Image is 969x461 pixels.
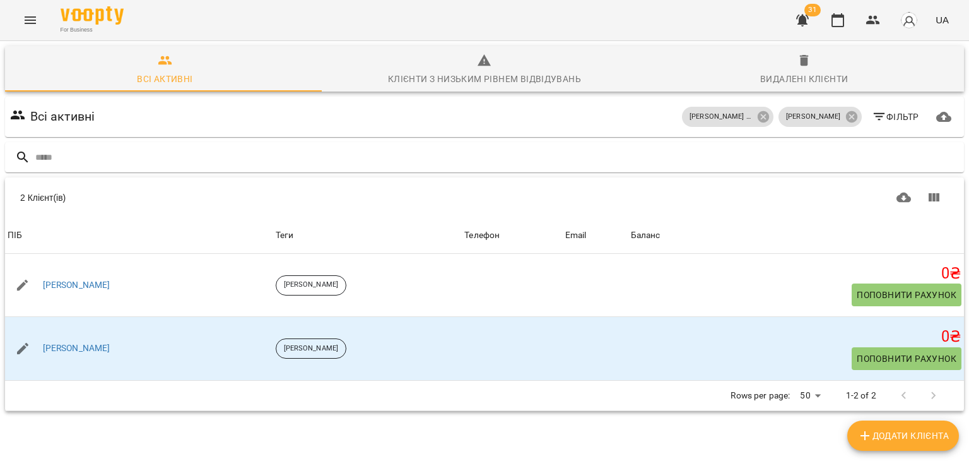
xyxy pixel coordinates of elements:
div: [PERSON_NAME] мова [682,107,773,127]
img: Voopty Logo [61,6,124,25]
span: Додати клієнта [857,428,949,443]
span: Баланс [631,228,961,243]
button: Показати колонки [919,183,949,213]
span: ПІБ [8,228,271,243]
button: Завантажити CSV [889,183,919,213]
span: 31 [804,4,821,16]
div: 2 Клієнт(ів) [20,191,478,204]
span: Поповнити рахунок [857,351,956,366]
div: [PERSON_NAME] [276,275,346,296]
div: Table Toolbar [5,177,964,218]
div: [PERSON_NAME] [276,338,346,359]
p: Rows per page: [731,390,790,402]
button: Фільтр [867,105,924,128]
span: Поповнити рахунок [857,287,956,302]
button: Додати клієнта [847,421,959,451]
h6: Всі активні [30,107,95,126]
span: Фільтр [872,109,919,124]
p: [PERSON_NAME] мова [690,112,753,123]
h5: 0 ₴ [631,327,961,347]
a: [PERSON_NAME] [43,279,110,292]
div: Телефон [464,228,500,243]
div: Клієнти з низьким рівнем відвідувань [388,71,581,87]
p: [PERSON_NAME] [786,112,840,123]
h5: 0 ₴ [631,264,961,284]
span: Телефон [464,228,560,243]
p: [PERSON_NAME] [284,344,338,354]
span: For Business [61,26,124,34]
span: Email [565,228,626,243]
a: [PERSON_NAME] [43,342,110,355]
div: Sort [631,228,661,243]
div: ПІБ [8,228,22,243]
p: 1-2 of 2 [846,390,876,402]
div: Всі активні [137,71,192,87]
div: Sort [565,228,587,243]
img: avatar_s.png [900,11,918,29]
button: Поповнити рахунок [852,284,961,306]
button: Поповнити рахунок [852,347,961,370]
div: Email [565,228,587,243]
button: Menu [15,5,45,35]
div: [PERSON_NAME] [778,107,861,127]
div: Видалені клієнти [760,71,848,87]
button: UA [931,8,954,32]
span: UA [936,13,949,27]
p: [PERSON_NAME] [284,280,338,290]
div: Баланс [631,228,661,243]
div: 50 [795,386,825,405]
div: Sort [464,228,500,243]
div: Теги [276,228,460,243]
div: Sort [8,228,22,243]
